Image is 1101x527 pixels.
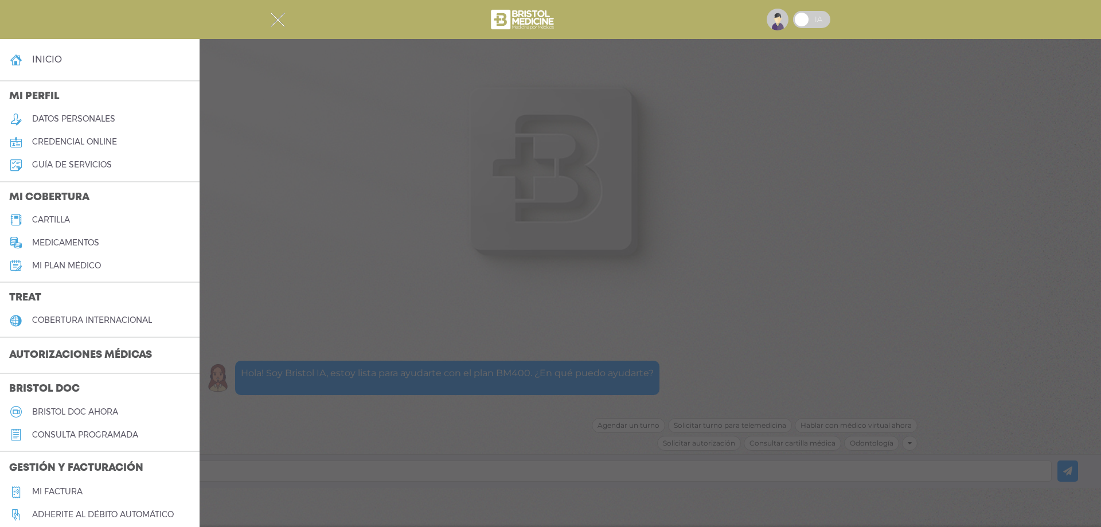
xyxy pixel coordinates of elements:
[32,215,70,225] h5: cartilla
[32,160,112,170] h5: guía de servicios
[32,315,152,325] h5: cobertura internacional
[271,13,285,27] img: Cober_menu-close-white.svg
[32,487,83,497] h5: Mi factura
[32,430,138,440] h5: consulta programada
[489,6,557,33] img: bristol-medicine-blanco.png
[32,114,115,124] h5: datos personales
[32,54,62,65] h4: inicio
[767,9,788,30] img: profile-placeholder.svg
[32,407,118,417] h5: Bristol doc ahora
[32,261,101,271] h5: Mi plan médico
[32,238,99,248] h5: medicamentos
[32,137,117,147] h5: credencial online
[32,510,174,520] h5: Adherite al débito automático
